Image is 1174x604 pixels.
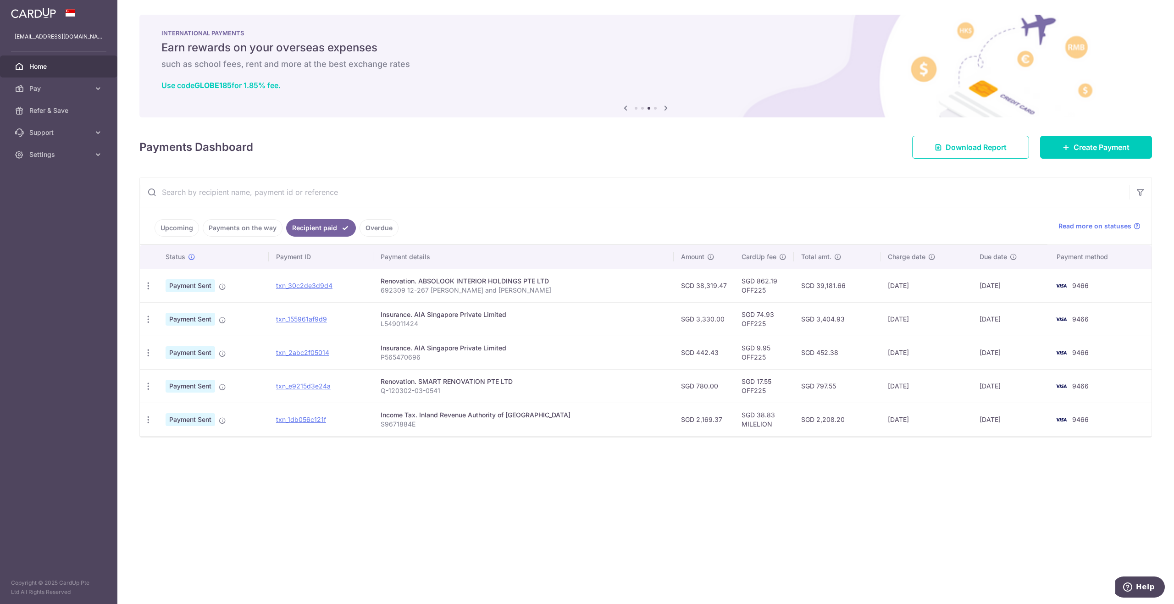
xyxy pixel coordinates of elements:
span: 9466 [1072,349,1089,356]
span: Download Report [946,142,1007,153]
a: txn_2abc2f05014 [276,349,329,356]
span: 9466 [1072,282,1089,289]
span: Create Payment [1074,142,1130,153]
p: 692309 12-267 [PERSON_NAME] and [PERSON_NAME] [381,286,666,295]
td: SGD 2,208.20 [794,403,881,436]
a: Payments on the way [203,219,282,237]
a: Overdue [360,219,399,237]
td: [DATE] [880,302,972,336]
td: SGD 17.55 OFF225 [734,369,794,403]
p: Q-120302-03-0541 [381,386,666,395]
div: Renovation. SMART RENOVATION PTE LTD [381,377,666,386]
td: SGD 39,181.66 [794,269,881,302]
span: Payment Sent [166,413,215,426]
td: SGD 74.93 OFF225 [734,302,794,336]
input: Search by recipient name, payment id or reference [140,177,1130,207]
td: SGD 38,319.47 [674,269,734,302]
b: GLOBE185 [194,81,232,90]
h4: Payments Dashboard [139,139,253,155]
img: International Payment Banner [139,15,1152,117]
td: [DATE] [972,403,1049,436]
a: Use codeGLOBE185for 1.85% fee. [161,81,281,90]
span: Payment Sent [166,279,215,292]
span: 9466 [1072,416,1089,423]
td: [DATE] [972,269,1049,302]
a: Read more on statuses [1058,222,1141,231]
a: Upcoming [155,219,199,237]
a: Create Payment [1040,136,1152,159]
td: SGD 780.00 [674,369,734,403]
span: Payment Sent [166,313,215,326]
td: SGD 452.38 [794,336,881,369]
span: 9466 [1072,382,1089,390]
div: Insurance. AIA Singapore Private Limited [381,344,666,353]
td: [DATE] [880,269,972,302]
a: Recipient paid [286,219,356,237]
span: Payment Sent [166,380,215,393]
h6: such as school fees, rent and more at the best exchange rates [161,59,1130,70]
th: Payment details [373,245,674,269]
span: Read more on statuses [1058,222,1131,231]
td: [DATE] [972,302,1049,336]
td: SGD 797.55 [794,369,881,403]
span: Pay [29,84,90,93]
td: SGD 9.95 OFF225 [734,336,794,369]
span: Total amt. [801,252,831,261]
h5: Earn rewards on your overseas expenses [161,40,1130,55]
a: txn_1db056c121f [276,416,326,423]
a: txn_e9215d3e24a [276,382,331,390]
td: [DATE] [880,336,972,369]
td: [DATE] [972,369,1049,403]
span: Settings [29,150,90,159]
p: [EMAIL_ADDRESS][DOMAIN_NAME] [15,32,103,41]
th: Payment method [1049,245,1152,269]
span: CardUp fee [742,252,776,261]
td: SGD 442.43 [674,336,734,369]
div: Insurance. AIA Singapore Private Limited [381,310,666,319]
span: 9466 [1072,315,1089,323]
img: CardUp [11,7,56,18]
div: Income Tax. Inland Revenue Authority of [GEOGRAPHIC_DATA] [381,410,666,420]
td: SGD 38.83 MILELION [734,403,794,436]
iframe: Opens a widget where you can find more information [1115,576,1165,599]
a: Download Report [912,136,1029,159]
span: Home [29,62,90,71]
td: SGD 3,330.00 [674,302,734,336]
img: Bank Card [1052,414,1070,425]
span: Refer & Save [29,106,90,115]
td: [DATE] [880,403,972,436]
div: Renovation. ABSOLOOK INTERIOR HOLDINGS PTE LTD [381,277,666,286]
td: SGD 862.19 OFF225 [734,269,794,302]
span: Due date [980,252,1007,261]
img: Bank Card [1052,280,1070,291]
td: SGD 3,404.93 [794,302,881,336]
span: Support [29,128,90,137]
p: INTERNATIONAL PAYMENTS [161,29,1130,37]
td: SGD 2,169.37 [674,403,734,436]
img: Bank Card [1052,381,1070,392]
img: Bank Card [1052,314,1070,325]
span: Charge date [888,252,925,261]
span: Payment Sent [166,346,215,359]
a: txn_30c2de3d9d4 [276,282,332,289]
td: [DATE] [880,369,972,403]
p: L549011424 [381,319,666,328]
span: Status [166,252,185,261]
img: Bank Card [1052,347,1070,358]
p: S9671884E [381,420,666,429]
th: Payment ID [269,245,373,269]
span: Amount [681,252,704,261]
a: txn_155961af9d9 [276,315,327,323]
td: [DATE] [972,336,1049,369]
p: P565470696 [381,353,666,362]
